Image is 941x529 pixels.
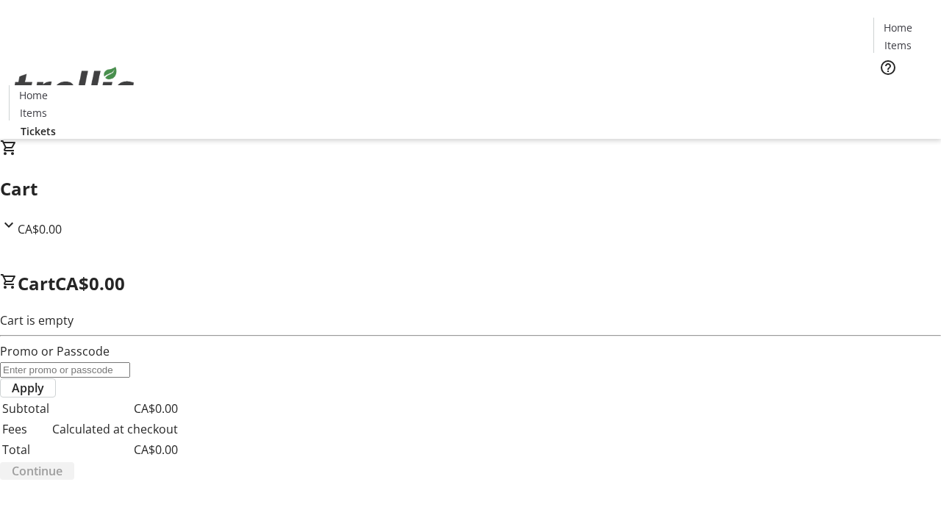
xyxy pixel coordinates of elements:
[874,37,921,53] a: Items
[1,399,50,418] td: Subtotal
[51,399,179,418] td: CA$0.00
[885,85,920,101] span: Tickets
[51,440,179,459] td: CA$0.00
[884,37,912,53] span: Items
[55,271,125,295] span: CA$0.00
[18,221,62,237] span: CA$0.00
[21,123,56,139] span: Tickets
[873,85,932,101] a: Tickets
[1,420,50,439] td: Fees
[874,20,921,35] a: Home
[10,105,57,120] a: Items
[10,87,57,103] a: Home
[19,87,48,103] span: Home
[9,123,68,139] a: Tickets
[12,379,44,397] span: Apply
[1,440,50,459] td: Total
[51,420,179,439] td: Calculated at checkout
[884,20,912,35] span: Home
[873,53,903,82] button: Help
[20,105,47,120] span: Items
[9,51,140,124] img: Orient E2E Organization HrWo1i01yf's Logo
